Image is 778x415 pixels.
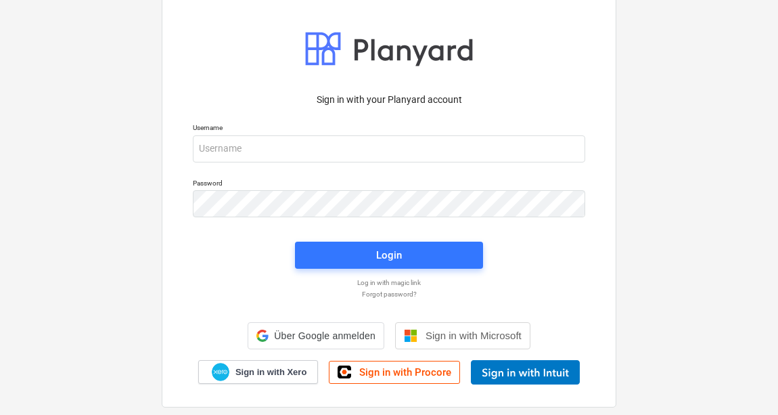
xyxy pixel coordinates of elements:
[329,361,460,384] a: Sign in with Procore
[193,135,585,162] input: Username
[193,179,585,190] p: Password
[274,330,375,341] span: Über Google anmelden
[248,322,384,349] div: Über Google anmelden
[426,330,522,341] span: Sign in with Microsoft
[376,246,402,264] div: Login
[193,123,585,135] p: Username
[186,290,592,299] a: Forgot password?
[198,360,319,384] a: Sign in with Xero
[359,366,451,378] span: Sign in with Procore
[235,366,306,378] span: Sign in with Xero
[186,278,592,287] a: Log in with magic link
[212,363,229,381] img: Xero logo
[404,329,417,343] img: Microsoft logo
[193,93,585,107] p: Sign in with your Planyard account
[295,242,483,269] button: Login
